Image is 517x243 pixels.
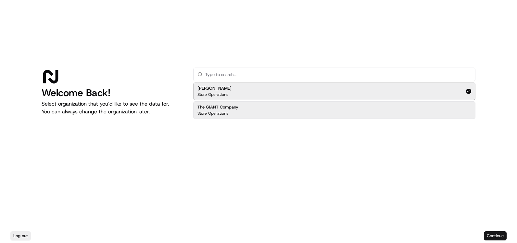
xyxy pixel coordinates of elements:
p: Store Operations [197,111,228,116]
h2: [PERSON_NAME] [197,85,232,91]
button: Continue [484,231,507,240]
input: Type to search... [205,68,471,81]
p: Store Operations [197,92,228,97]
div: Suggestions [193,81,475,120]
h1: Welcome Back! [42,87,183,99]
h2: The GIANT Company [197,104,238,110]
p: Select organization that you’d like to see the data for. You can always change the organization l... [42,100,183,116]
button: Log out [10,231,31,240]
